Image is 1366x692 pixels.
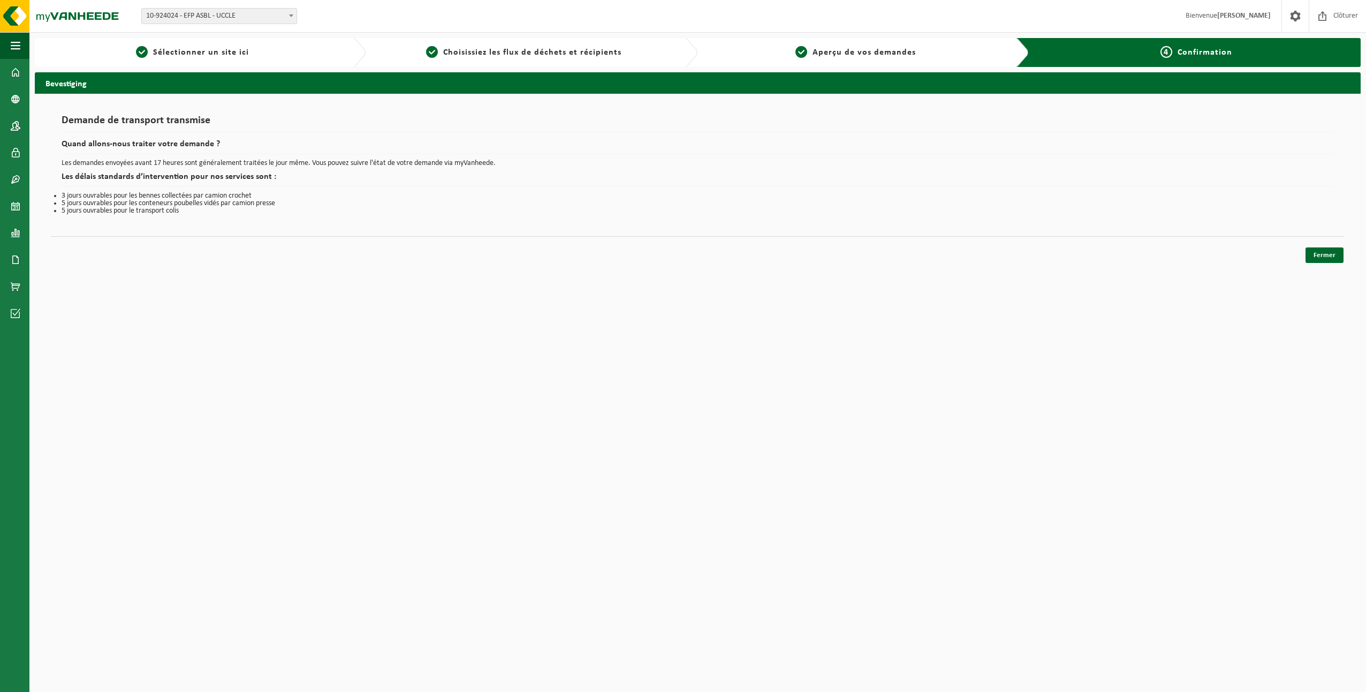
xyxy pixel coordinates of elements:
span: Confirmation [1178,48,1232,57]
li: 3 jours ouvrables pour les bennes collectées par camion crochet [62,192,1334,200]
strong: [PERSON_NAME] [1217,12,1271,20]
li: 5 jours ouvrables pour le transport colis [62,207,1334,215]
span: Sélectionner un site ici [153,48,249,57]
li: 5 jours ouvrables pour les conteneurs poubelles vidés par camion presse [62,200,1334,207]
h2: Bevestiging [35,72,1361,93]
a: 2Choisissiez les flux de déchets et récipients [371,46,676,59]
span: 4 [1160,46,1172,58]
span: 1 [136,46,148,58]
span: Aperçu de vos demandes [813,48,916,57]
span: 2 [426,46,438,58]
a: 1Sélectionner un site ici [40,46,345,59]
span: 3 [795,46,807,58]
a: 3Aperçu de vos demandes [703,46,1008,59]
span: 10-924024 - EFP ASBL - UCCLE [141,8,297,24]
span: 10-924024 - EFP ASBL - UCCLE [142,9,297,24]
span: Choisissiez les flux de déchets et récipients [443,48,621,57]
a: Fermer [1306,247,1344,263]
h1: Demande de transport transmise [62,115,1334,132]
h2: Quand allons-nous traiter votre demande ? [62,140,1334,154]
h2: Les délais standards d’intervention pour nos services sont : [62,172,1334,187]
p: Les demandes envoyées avant 17 heures sont généralement traitées le jour même. Vous pouvez suivre... [62,160,1334,167]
